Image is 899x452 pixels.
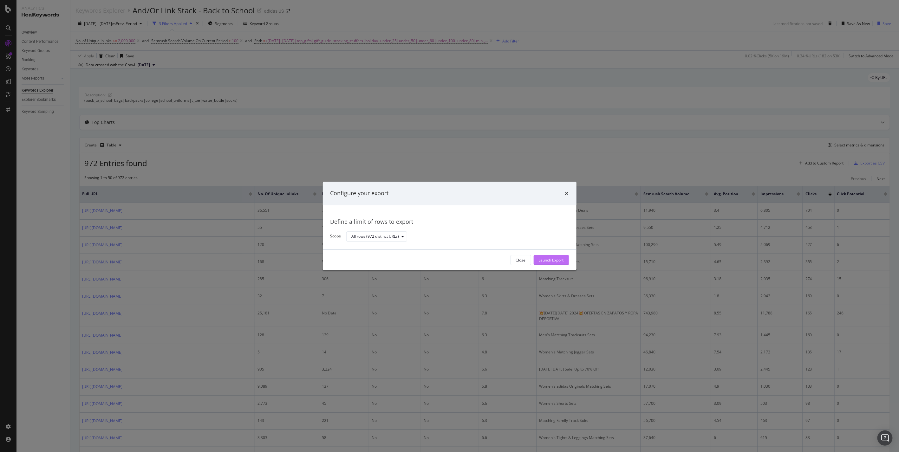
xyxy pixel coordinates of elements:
div: modal [323,182,577,270]
div: Launch Export [539,257,564,263]
div: Open Intercom Messenger [877,430,893,446]
div: Close [516,257,526,263]
div: times [565,189,569,197]
button: Launch Export [534,255,569,265]
div: Define a limit of rows to export [330,218,569,226]
div: All rows (972 distinct URLs) [352,235,399,238]
div: Configure your export [330,189,389,197]
label: Scope [330,234,341,241]
button: All rows (972 distinct URLs) [346,231,407,242]
button: Close [511,255,531,265]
